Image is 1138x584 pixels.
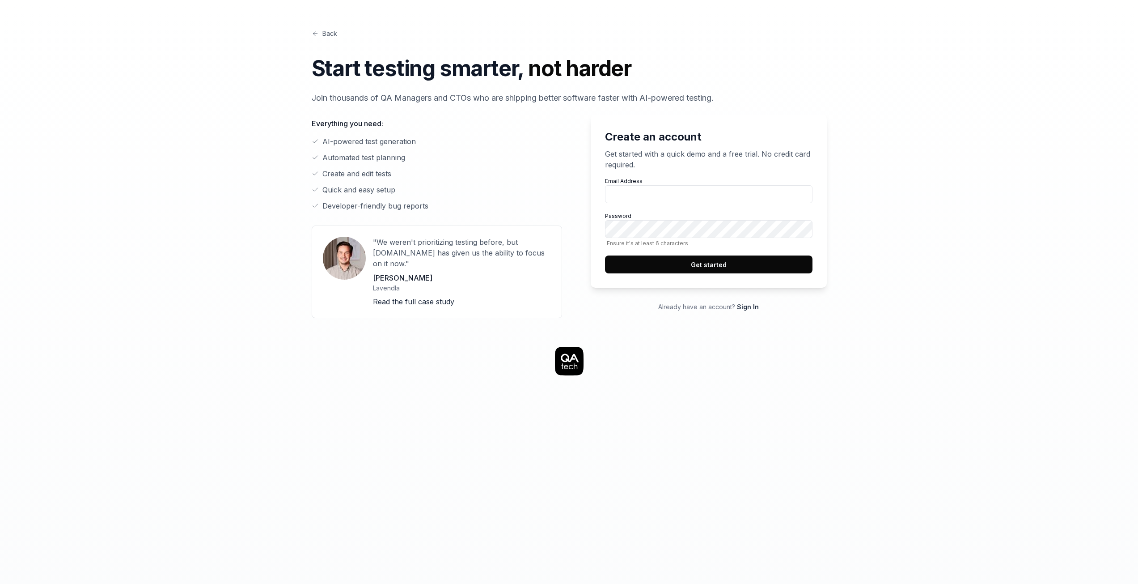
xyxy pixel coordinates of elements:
[312,29,337,38] a: Back
[605,185,812,203] input: Email Address
[312,118,562,129] p: Everything you need:
[312,152,562,163] li: Automated test planning
[323,237,366,280] img: User avatar
[373,273,551,283] p: [PERSON_NAME]
[312,92,827,104] p: Join thousands of QA Managers and CTOs who are shipping better software faster with AI-powered te...
[591,302,827,311] p: Already have an account?
[605,256,812,273] button: Get started
[312,200,562,211] li: Developer-friendly bug reports
[373,237,551,269] p: "We weren't prioritizing testing before, but [DOMAIN_NAME] has given us the ability to focus on i...
[373,297,454,306] a: Read the full case study
[605,177,812,203] label: Email Address
[312,52,827,85] h1: Start testing smarter,
[528,55,631,81] span: not harder
[605,149,812,170] p: Get started with a quick demo and a free trial. No credit card required.
[737,303,759,311] a: Sign In
[373,283,551,293] p: Lavendla
[605,212,812,247] label: Password
[312,168,562,179] li: Create and edit tests
[605,129,812,145] h2: Create an account
[605,220,812,238] input: PasswordEnsure it's at least 6 characters
[312,184,562,195] li: Quick and easy setup
[312,136,562,147] li: AI-powered test generation
[605,240,812,247] span: Ensure it's at least 6 characters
